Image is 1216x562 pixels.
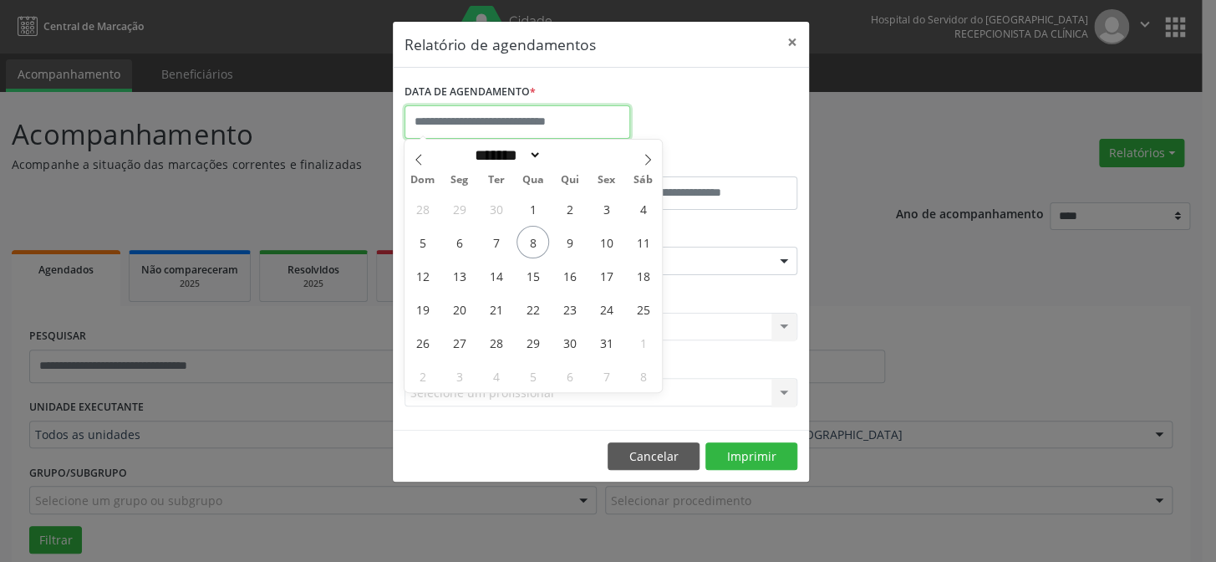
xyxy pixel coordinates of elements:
[404,79,536,105] label: DATA DE AGENDAMENTO
[627,293,659,325] span: Outubro 25, 2025
[443,259,476,292] span: Outubro 13, 2025
[480,326,512,359] span: Outubro 28, 2025
[627,226,659,258] span: Outubro 11, 2025
[608,442,700,471] button: Cancelar
[443,293,476,325] span: Outubro 20, 2025
[627,360,659,392] span: Novembro 8, 2025
[478,175,515,186] span: Ter
[590,192,623,225] span: Outubro 3, 2025
[480,192,512,225] span: Setembro 30, 2025
[516,226,549,258] span: Outubro 8, 2025
[480,360,512,392] span: Novembro 4, 2025
[588,175,625,186] span: Sex
[590,259,623,292] span: Outubro 17, 2025
[516,360,549,392] span: Novembro 5, 2025
[552,175,588,186] span: Qui
[480,293,512,325] span: Outubro 21, 2025
[443,326,476,359] span: Outubro 27, 2025
[553,226,586,258] span: Outubro 9, 2025
[553,259,586,292] span: Outubro 16, 2025
[480,226,512,258] span: Outubro 7, 2025
[516,259,549,292] span: Outubro 15, 2025
[553,360,586,392] span: Novembro 6, 2025
[480,259,512,292] span: Outubro 14, 2025
[441,175,478,186] span: Seg
[469,146,542,164] select: Month
[605,151,797,176] label: ATÉ
[516,192,549,225] span: Outubro 1, 2025
[590,360,623,392] span: Novembro 7, 2025
[406,192,439,225] span: Setembro 28, 2025
[590,293,623,325] span: Outubro 24, 2025
[443,226,476,258] span: Outubro 6, 2025
[590,326,623,359] span: Outubro 31, 2025
[627,192,659,225] span: Outubro 4, 2025
[627,326,659,359] span: Novembro 1, 2025
[553,326,586,359] span: Outubro 30, 2025
[627,259,659,292] span: Outubro 18, 2025
[406,259,439,292] span: Outubro 12, 2025
[406,293,439,325] span: Outubro 19, 2025
[625,175,662,186] span: Sáb
[516,326,549,359] span: Outubro 29, 2025
[406,360,439,392] span: Novembro 2, 2025
[404,175,441,186] span: Dom
[553,293,586,325] span: Outubro 23, 2025
[776,22,809,63] button: Close
[443,360,476,392] span: Novembro 3, 2025
[553,192,586,225] span: Outubro 2, 2025
[404,33,596,55] h5: Relatório de agendamentos
[516,293,549,325] span: Outubro 22, 2025
[515,175,552,186] span: Qua
[443,192,476,225] span: Setembro 29, 2025
[406,326,439,359] span: Outubro 26, 2025
[590,226,623,258] span: Outubro 10, 2025
[406,226,439,258] span: Outubro 5, 2025
[705,442,797,471] button: Imprimir
[542,146,597,164] input: Year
